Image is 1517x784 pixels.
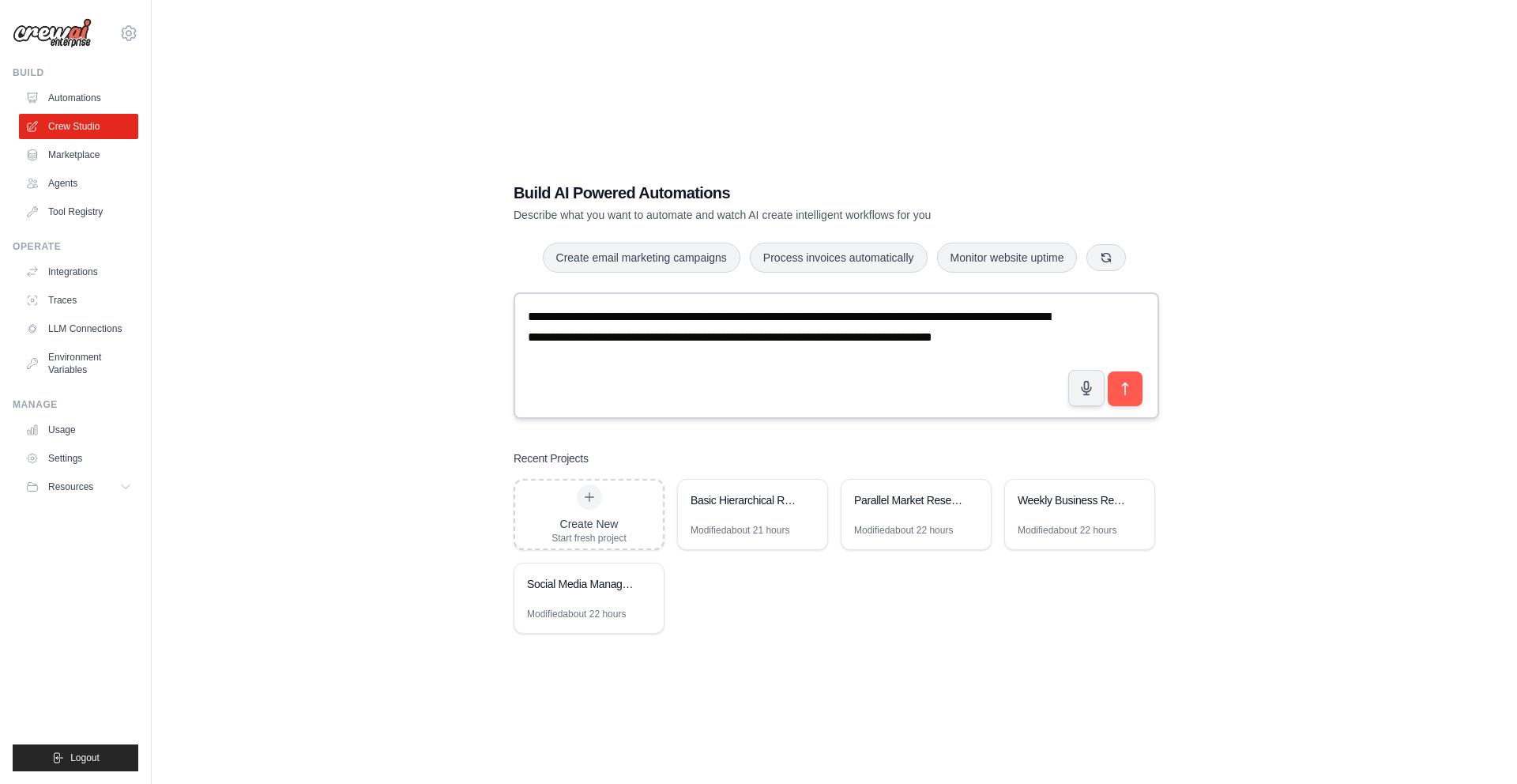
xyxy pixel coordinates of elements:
[854,524,953,537] div: Modified about 22 hours
[691,492,799,508] div: Basic Hierarchical Research Crew
[1018,492,1126,508] div: Weekly Business Report Automation
[551,532,627,545] div: Start fresh project
[13,398,138,411] div: Manage
[13,66,138,79] div: Build
[13,240,138,253] div: Operate
[19,142,138,168] a: Marketplace
[514,182,1045,204] h1: Build AI Powered Automations
[1018,524,1116,537] div: Modified about 22 hours
[19,171,138,196] a: Agents
[19,417,138,443] a: Usage
[19,288,138,313] a: Traces
[691,524,789,537] div: Modified about 21 hours
[19,114,138,139] a: Crew Studio
[19,446,138,471] a: Settings
[70,752,100,764] span: Logout
[1086,244,1126,271] button: Get new suggestions
[1438,708,1517,784] iframe: Chat Widget
[750,243,928,273] button: Process invoices automatically
[19,85,138,111] a: Automations
[514,450,589,466] h3: Recent Projects
[48,481,93,493] span: Resources
[1068,370,1105,406] button: Click to speak your automation idea
[527,576,635,592] div: Social Media Management Automation
[13,744,138,771] button: Logout
[514,207,1045,223] p: Describe what you want to automate and watch AI create intelligent workflows for you
[527,608,626,620] div: Modified about 22 hours
[937,243,1078,273] button: Monitor website uptime
[854,492,962,508] div: Parallel Market Research Crew
[13,18,92,48] img: Logo
[543,243,740,273] button: Create email marketing campaigns
[19,316,138,341] a: LLM Connections
[19,259,138,285] a: Integrations
[19,474,138,499] button: Resources
[19,199,138,224] a: Tool Registry
[19,345,138,383] a: Environment Variables
[551,516,627,532] div: Create New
